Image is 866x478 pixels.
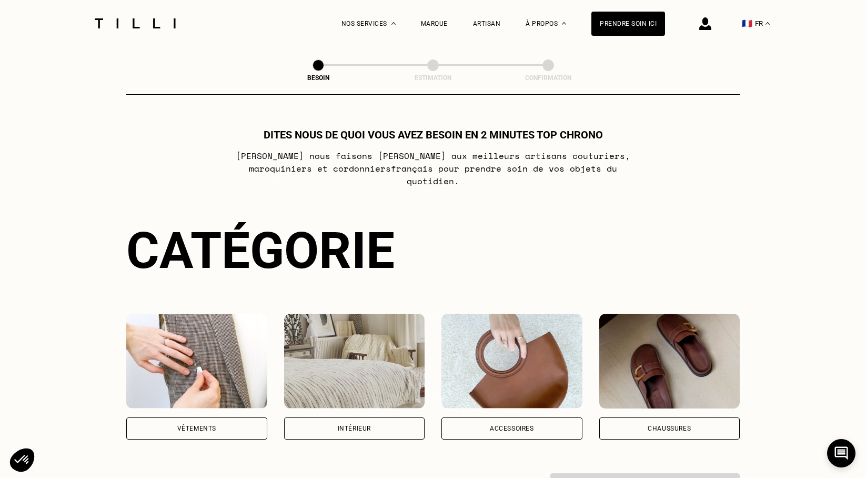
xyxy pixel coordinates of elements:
img: menu déroulant [766,22,770,25]
img: icône connexion [699,17,711,30]
img: Accessoires [441,314,582,409]
div: Accessoires [490,425,534,432]
a: Marque [421,20,448,27]
div: Vêtements [177,425,216,432]
img: Menu déroulant à propos [562,22,566,25]
div: Confirmation [496,74,601,82]
img: Chaussures [599,314,740,409]
h1: Dites nous de quoi vous avez besoin en 2 minutes top chrono [264,128,603,141]
img: Intérieur [284,314,425,409]
img: Menu déroulant [391,22,396,25]
a: Artisan [473,20,501,27]
a: Prendre soin ici [591,12,665,36]
div: Estimation [380,74,486,82]
div: Besoin [266,74,371,82]
img: Logo du service de couturière Tilli [91,18,179,28]
div: Chaussures [648,425,691,432]
img: Vêtements [126,314,267,409]
div: Catégorie [126,221,740,280]
p: [PERSON_NAME] nous faisons [PERSON_NAME] aux meilleurs artisans couturiers , maroquiniers et cord... [225,150,642,187]
div: Intérieur [338,425,371,432]
span: 🇫🇷 [742,18,752,28]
